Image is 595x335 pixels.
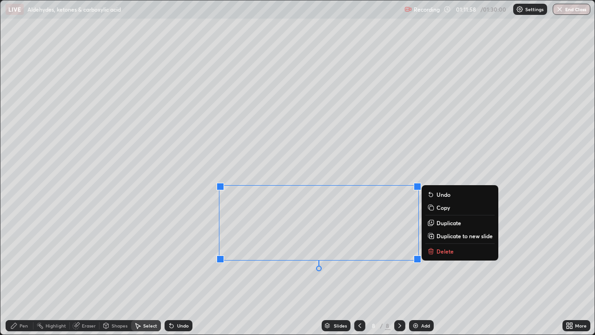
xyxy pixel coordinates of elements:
p: Duplicate [436,219,461,227]
div: Slides [334,323,347,328]
button: Delete [425,246,495,257]
div: Select [143,323,157,328]
img: recording.375f2c34.svg [404,6,412,13]
img: add-slide-button [412,322,419,329]
img: end-class-cross [556,6,563,13]
div: Undo [177,323,189,328]
p: Delete [436,248,454,255]
div: 8 [369,323,378,328]
img: class-settings-icons [516,6,523,13]
div: Add [421,323,430,328]
div: Pen [20,323,28,328]
p: Undo [436,191,450,198]
p: Recording [414,6,440,13]
p: Copy [436,204,450,211]
div: Shapes [112,323,127,328]
div: Eraser [82,323,96,328]
div: More [575,323,587,328]
div: / [380,323,383,328]
button: Undo [425,189,495,200]
div: 8 [385,322,390,330]
p: Settings [525,7,543,12]
button: Duplicate [425,217,495,228]
div: Highlight [46,323,66,328]
button: Copy [425,202,495,213]
p: Duplicate to new slide [436,232,493,240]
button: End Class [553,4,590,15]
p: LIVE [8,6,21,13]
p: Aldehydes, ketones & carboxylic acid [27,6,121,13]
button: Duplicate to new slide [425,230,495,241]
